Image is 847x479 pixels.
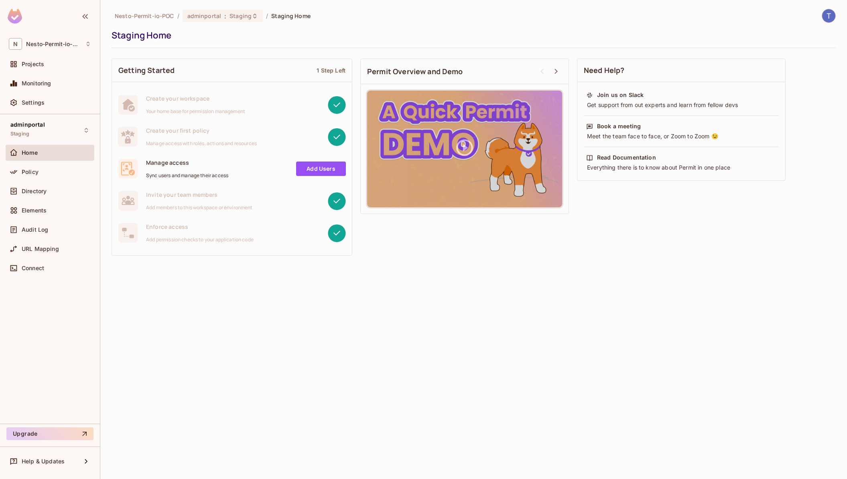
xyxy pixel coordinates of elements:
span: Connect [22,265,44,271]
span: : [224,13,227,19]
div: Staging Home [112,29,832,41]
span: Create your workspace [146,95,245,102]
span: Staging Home [271,12,311,20]
button: Upgrade [6,427,93,440]
span: URL Mapping [22,246,59,252]
div: Get support from out experts and learn from fellow devs [586,101,776,109]
span: Workspace: Nesto-Permit-io-POC [26,41,81,47]
div: Join us on Slack [597,91,644,99]
span: Sync users and manage their access [146,172,228,179]
span: Need Help? [584,65,625,75]
span: Add permission checks to your application code [146,236,254,243]
span: Add members to this workspace or environment [146,204,253,211]
span: Getting Started [118,65,175,75]
span: Staging [230,12,252,20]
span: Home [22,150,38,156]
img: SReyMgAAAABJRU5ErkJggg== [8,9,22,24]
span: Policy [22,169,39,175]
span: Create your first policy [146,127,257,134]
span: Permit Overview and Demo [367,67,463,77]
span: the active workspace [115,12,174,20]
li: / [177,12,179,20]
span: Manage access [146,159,228,166]
span: Your home base for permission management [146,108,245,115]
span: Help & Updates [22,458,65,465]
span: Audit Log [22,226,48,233]
span: Directory [22,188,47,194]
span: Settings [22,99,45,106]
span: Monitoring [22,80,51,87]
span: Manage access with roles, actions and resources [146,140,257,147]
div: Meet the team face to face, or Zoom to Zoom 😉 [586,132,776,140]
span: Invite your team members [146,191,253,198]
a: Add Users [296,162,346,176]
span: Enforce access [146,223,254,230]
span: Staging [10,131,29,137]
div: Book a meeting [597,122,641,130]
span: adminportal [10,121,45,128]
span: adminportal [187,12,221,20]
span: Elements [22,207,47,214]
div: Everything there is to know about Permit in one place [586,164,776,172]
li: / [266,12,268,20]
span: N [9,38,22,50]
img: Terry John Westsol [822,9,835,22]
div: 1 Step Left [317,67,345,74]
span: Projects [22,61,44,67]
div: Read Documentation [597,154,656,162]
